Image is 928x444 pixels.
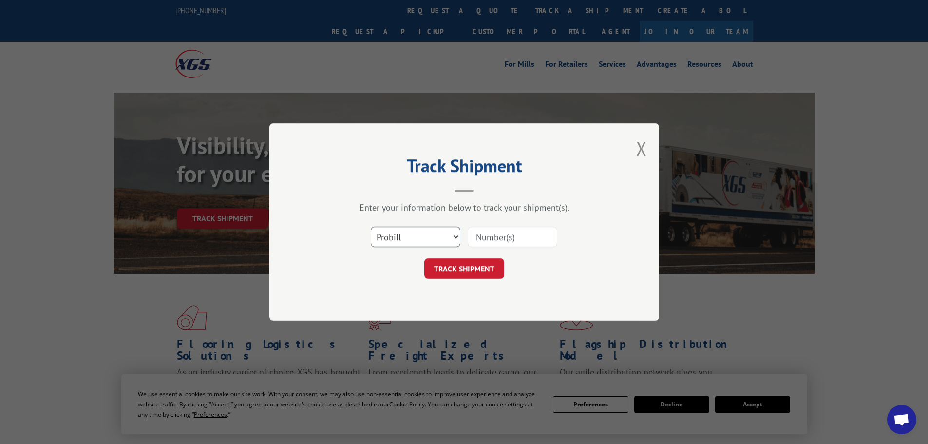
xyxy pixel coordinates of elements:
[468,227,557,247] input: Number(s)
[887,405,916,434] div: Open chat
[636,135,647,161] button: Close modal
[318,159,610,177] h2: Track Shipment
[424,258,504,279] button: TRACK SHIPMENT
[318,202,610,213] div: Enter your information below to track your shipment(s).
